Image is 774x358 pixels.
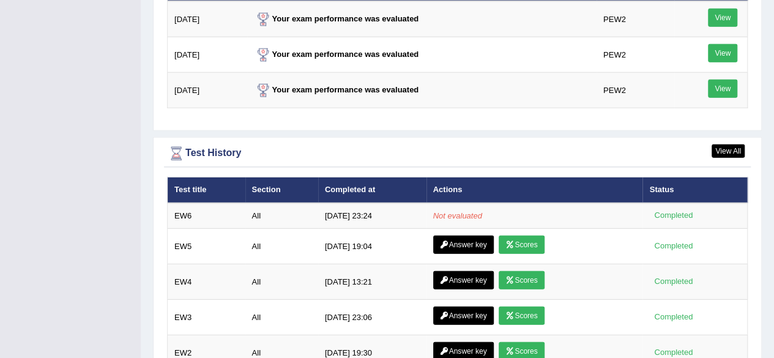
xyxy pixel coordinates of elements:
[318,300,426,335] td: [DATE] 23:06
[168,264,245,300] td: EW4
[168,73,247,108] td: [DATE]
[245,300,318,335] td: All
[167,144,748,163] div: Test History
[649,209,697,222] div: Completed
[708,80,737,98] a: View
[245,264,318,300] td: All
[318,203,426,229] td: [DATE] 23:24
[318,229,426,264] td: [DATE] 19:04
[426,177,643,203] th: Actions
[649,275,697,288] div: Completed
[318,177,426,203] th: Completed at
[245,203,318,229] td: All
[168,300,245,335] td: EW3
[168,177,245,203] th: Test title
[433,211,482,220] em: Not evaluated
[712,144,745,158] a: View All
[499,236,544,254] a: Scores
[254,50,419,59] strong: Your exam performance was evaluated
[254,85,419,94] strong: Your exam performance was evaluated
[433,307,494,325] a: Answer key
[433,236,494,254] a: Answer key
[245,177,318,203] th: Section
[708,9,737,27] a: View
[168,203,245,229] td: EW6
[499,307,544,325] a: Scores
[642,177,747,203] th: Status
[597,1,674,37] td: PEW2
[649,240,697,253] div: Completed
[245,229,318,264] td: All
[499,271,544,289] a: Scores
[649,311,697,324] div: Completed
[433,271,494,289] a: Answer key
[597,37,674,73] td: PEW2
[708,44,737,62] a: View
[597,73,674,108] td: PEW2
[318,264,426,300] td: [DATE] 13:21
[168,229,245,264] td: EW5
[168,1,247,37] td: [DATE]
[254,14,419,23] strong: Your exam performance was evaluated
[168,37,247,73] td: [DATE]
